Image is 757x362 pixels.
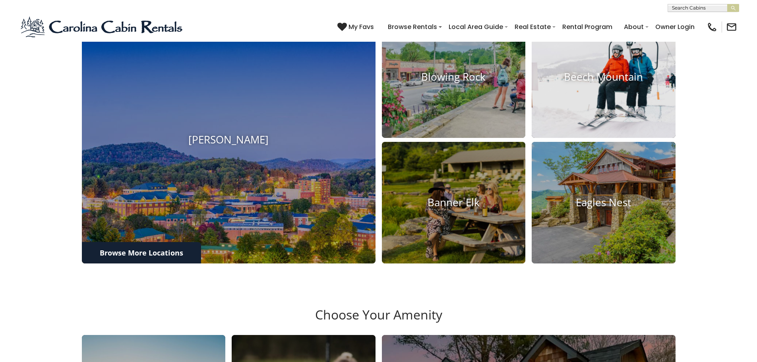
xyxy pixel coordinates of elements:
a: Banner Elk [382,142,526,263]
a: About [620,20,648,34]
span: My Favs [348,22,374,32]
a: Blowing Rock [382,16,526,138]
a: [PERSON_NAME] [82,16,376,263]
h4: [PERSON_NAME] [82,134,376,146]
img: mail-regular-black.png [726,21,737,33]
a: Beech Mountain [532,16,676,138]
a: Owner Login [651,20,699,34]
h4: Beech Mountain [532,71,676,83]
h4: Banner Elk [382,196,526,209]
img: phone-regular-black.png [707,21,718,33]
a: Rental Program [558,20,616,34]
h4: Blowing Rock [382,71,526,83]
a: Local Area Guide [445,20,507,34]
a: Browse More Locations [82,242,201,263]
a: Eagles Nest [532,142,676,263]
h3: Choose Your Amenity [81,307,677,335]
h4: Eagles Nest [532,196,676,209]
a: My Favs [337,22,376,32]
a: Browse Rentals [384,20,441,34]
img: Blue-2.png [20,15,185,39]
a: Real Estate [511,20,555,34]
